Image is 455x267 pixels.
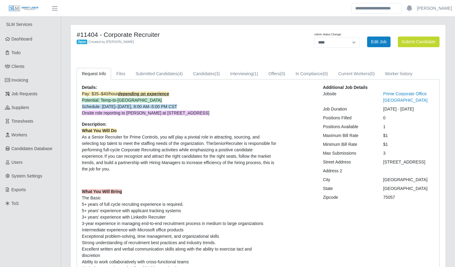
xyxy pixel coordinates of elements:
[379,185,439,192] div: [GEOGRAPHIC_DATA]
[379,194,439,201] div: 75057
[82,104,177,109] span: Schedule: [DATE]–[DATE], 8:00 AM–5:00 PM CST
[318,194,379,201] div: Zipcode
[398,37,439,47] button: Submit Candidate
[178,71,183,76] span: (4)
[379,150,439,156] div: 3
[82,111,209,115] span: Onsite role reporting to [PERSON_NAME] at [STREET_ADDRESS]
[333,68,380,80] a: Current Workers
[379,177,439,183] div: [GEOGRAPHIC_DATA]
[379,124,439,130] div: 1
[12,119,33,124] span: Timesheets
[12,146,53,151] span: Candidates Database
[379,159,439,165] div: [STREET_ADDRESS]
[318,91,379,104] div: Jobsite
[82,98,162,103] span: Potential: Temp-to-[GEOGRAPHIC_DATA]
[12,160,23,165] span: Users
[314,33,342,37] label: Admin Status Change:
[82,128,276,171] span: As a Senior Recruiter for Prime Controls, you will play a pivotal role in attracting, sourcing, a...
[12,105,29,110] span: Suppliers
[9,5,39,12] img: SLM Logo
[6,22,32,27] span: SLM Services
[280,71,285,76] span: (0)
[323,85,368,90] b: Additional Job Details
[323,71,328,76] span: (0)
[379,141,439,148] div: $1
[380,68,418,80] a: Worker history
[290,68,333,80] a: In Compliance
[111,68,130,80] a: Files
[12,187,26,192] span: Exports
[379,115,439,121] div: 0
[318,177,379,183] div: City
[82,91,169,96] span: Pay: $35–$40/hour
[318,141,379,148] div: Minimum Bill Rate
[82,122,107,127] b: Description:
[318,106,379,112] div: Job Duration
[318,168,379,174] div: Address 2
[318,115,379,121] div: Positions Filled
[12,37,33,41] span: Dashboard
[77,31,284,38] h4: #11404 - Corporate Recruiter
[12,174,42,178] span: System Settings
[12,132,27,137] span: Workers
[253,71,258,76] span: (1)
[12,64,25,69] span: Clients
[417,5,452,12] a: [PERSON_NAME]
[12,91,38,96] span: Job Requests
[351,3,402,14] input: Search
[318,132,379,139] div: Maximum Bill Rate
[318,150,379,156] div: Max Submissions
[12,201,19,206] span: ToS
[318,185,379,192] div: State
[370,71,375,76] span: (0)
[82,128,116,133] strong: What You Will Do
[318,124,379,130] div: Positions Available
[383,91,428,103] a: Prime Corporate Office [GEOGRAPHIC_DATA]
[367,37,391,47] a: Edit Job
[263,68,290,80] a: Offers
[89,40,134,44] span: Created by [PERSON_NAME]
[318,159,379,165] div: Street Address
[12,78,28,83] span: Invoicing
[379,106,439,112] div: [DATE] - [DATE]
[118,91,169,96] span: depending on experience
[188,68,225,80] a: Candidates
[77,40,87,44] span: Open
[379,132,439,139] div: $1
[215,71,220,76] span: (3)
[77,68,111,80] a: Request Info
[12,50,21,55] span: Todo
[225,68,263,80] a: Interviewing
[82,85,97,90] b: Details:
[82,189,122,194] strong: What You Will Bring
[130,68,188,80] a: Submitted Candidates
